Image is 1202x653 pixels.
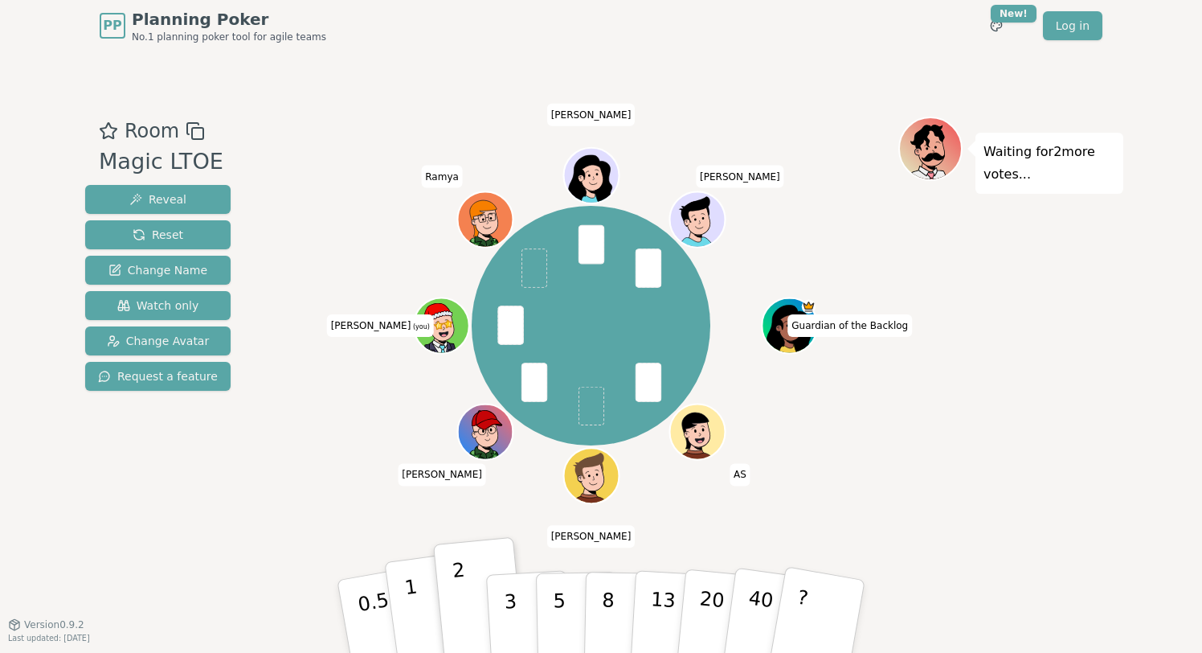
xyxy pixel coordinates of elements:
[801,300,815,314] span: Guardian of the Backlog is the host
[107,333,210,349] span: Change Avatar
[98,368,218,384] span: Request a feature
[787,314,912,337] span: Click to change your name
[85,326,231,355] button: Change Avatar
[103,16,121,35] span: PP
[99,117,118,146] button: Add as favourite
[1043,11,1102,40] a: Log in
[132,8,326,31] span: Planning Poker
[982,11,1011,40] button: New!
[133,227,183,243] span: Reset
[85,220,231,249] button: Reset
[85,362,231,391] button: Request a feature
[99,146,223,179] div: Magic LTOE
[398,463,486,486] span: Click to change your name
[108,262,207,278] span: Change Name
[117,298,199,314] span: Watch only
[991,5,1036,23] div: New!
[415,300,467,352] button: Click to change your avatar
[100,8,326,43] a: PPPlanning PokerNo.1 planning poker tool for agile teams
[411,323,430,331] span: (you)
[85,291,231,320] button: Watch only
[730,463,750,486] span: Click to change your name
[24,618,84,631] span: Version 0.9.2
[983,141,1115,186] p: Waiting for 2 more votes...
[327,314,434,337] span: Click to change your name
[547,525,636,548] span: Click to change your name
[8,618,84,631] button: Version0.9.2
[8,634,90,643] span: Last updated: [DATE]
[547,104,636,126] span: Click to change your name
[125,117,179,146] span: Room
[129,191,186,207] span: Reveal
[421,165,463,187] span: Click to change your name
[85,185,231,214] button: Reveal
[696,165,784,187] span: Click to change your name
[132,31,326,43] span: No.1 planning poker tool for agile teams
[452,559,472,647] p: 2
[85,256,231,285] button: Change Name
